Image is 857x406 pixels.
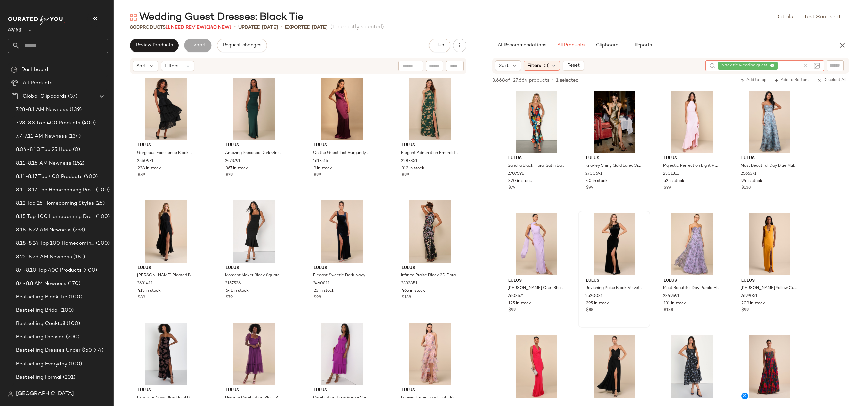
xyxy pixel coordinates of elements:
[775,13,793,21] a: Details
[396,200,464,263] img: 11478501_2333851.jpg
[166,25,206,30] span: (1 Need Review)
[225,273,282,279] span: Moment Maker Black Square Neck Trumpet Midi Dress
[220,78,288,140] img: 11743021_2473791.jpg
[402,295,411,301] span: $138
[396,323,464,385] img: 12451781_2609671.jpg
[740,78,766,83] span: Add to Top
[130,24,231,31] div: Products
[585,171,602,177] span: 2700691
[664,278,720,284] span: Lulus
[508,285,564,291] span: [PERSON_NAME] One-Shoulder Scarf Maxi Dress
[82,267,97,274] span: (400)
[138,288,161,294] span: 413 in stock
[663,285,720,291] span: Most Beautiful Day Purple Multi Floral Print Organza Maxi Dress
[21,66,48,74] span: Dashboard
[508,301,531,307] span: 125 in stock
[567,63,579,68] span: Reset
[16,307,59,314] span: Bestselling Bridal
[226,172,233,178] span: $79
[741,171,756,177] span: 2566371
[16,173,83,181] span: 8.11-8.17 Top 400 Products
[664,301,686,307] span: 131 in stock
[16,267,82,274] span: 8.4-8.10 Top 400 Products
[67,93,77,100] span: (37)
[308,78,376,140] img: 7867081_1617516.jpg
[508,293,524,299] span: 2603671
[16,280,67,288] span: 8.4-8.8 AM Newness
[544,62,550,69] span: (3)
[70,387,84,395] span: (199)
[503,213,570,275] img: 12564501_2603671.jpg
[313,150,370,156] span: On the Guest List Burgundy Satin One-Shoulder Maxi Dress
[71,160,85,167] span: (152)
[817,78,846,83] span: Deselect All
[226,295,233,301] span: $79
[508,178,532,184] span: 320 in stock
[220,323,288,385] img: 11975081_2467051.jpg
[402,172,409,178] span: $99
[557,43,585,48] span: All Products
[68,106,82,114] span: (139)
[67,133,81,140] span: (134)
[138,143,194,149] span: Lulus
[508,278,565,284] span: Lulus
[95,213,110,221] span: (100)
[225,281,241,287] span: 2157536
[741,163,797,169] span: Most Beautiful Day Blue Multi Floral Print Organza Maxi Dress
[65,333,80,341] span: (200)
[308,200,376,263] img: 12139781_2460811.jpg
[736,91,803,153] img: 12381541_2566371.jpg
[402,265,459,271] span: Lulus
[72,253,85,261] span: (181)
[132,323,200,385] img: 10668701_2194756.jpg
[508,185,515,191] span: $79
[314,143,371,149] span: Lulus
[314,172,321,178] span: $99
[62,374,76,381] span: (201)
[285,24,328,31] p: Exported [DATE]
[226,265,283,271] span: Lulus
[741,307,749,313] span: $99
[634,43,652,48] span: Reports
[664,185,671,191] span: $99
[137,395,194,401] span: Exquisite Navy Blue Floral Burnout Velvet Strapless Maxi Dress
[741,301,765,307] span: 209 in stock
[772,76,811,84] button: Add to Bottom
[527,62,541,69] span: Filters
[67,280,81,288] span: (170)
[136,43,173,48] span: Review Products
[16,293,67,301] span: Bestselling Black Tie
[16,347,92,354] span: Bestselling Dresses Under $50
[314,265,371,271] span: Lulus
[137,273,194,279] span: [PERSON_NAME] Pleated Backless Maxi Dress
[137,158,153,164] span: 2560971
[658,91,726,153] img: 11205201_2301311.jpg
[508,163,564,169] span: Sahalia Black Floral Satin Backless Midi Dress
[585,163,642,169] span: Knoxley Shiny Gold Lurex Cross-Front Halter Maxi Dress
[16,119,81,127] span: 7.28-8.3 Top 400 Products
[138,388,194,394] span: Lulus
[508,156,565,162] span: Lulus
[220,200,288,263] img: 10506601_2157536.jpg
[16,240,95,247] span: 8.18-8.24 Top 100 Homecoming Dresses
[774,78,809,83] span: Add to Bottom
[132,200,200,263] img: 2631411_2_02_front_Retakes_2025-08-05.jpg
[314,288,334,294] span: 23 in stock
[492,77,510,84] span: 3,668 of
[11,66,17,73] img: svg%3e
[225,158,240,164] span: 2473791
[137,150,194,156] span: Gorgeous Excellence Black Floral Burnout Tiered Midi Dress
[225,395,282,401] span: Dreamy Celebration Plum Purple Tulle Bustier Swiss Dot Midi Dres
[814,76,849,84] button: Deselect All
[736,335,803,398] img: 2705871_02_front_2025-08-18.jpg
[16,360,67,368] span: Bestselling Everyday
[741,185,751,191] span: $138
[281,23,282,31] span: •
[585,293,603,299] span: 2520031
[330,23,384,31] span: (1 currently selected)
[16,213,95,221] span: 8.15 Top 100 Homecoming Dresses
[396,78,464,140] img: 11065821_2287851.jpg
[206,25,231,30] span: (140 New)
[16,374,62,381] span: Bestselling Formal
[741,156,798,162] span: Lulus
